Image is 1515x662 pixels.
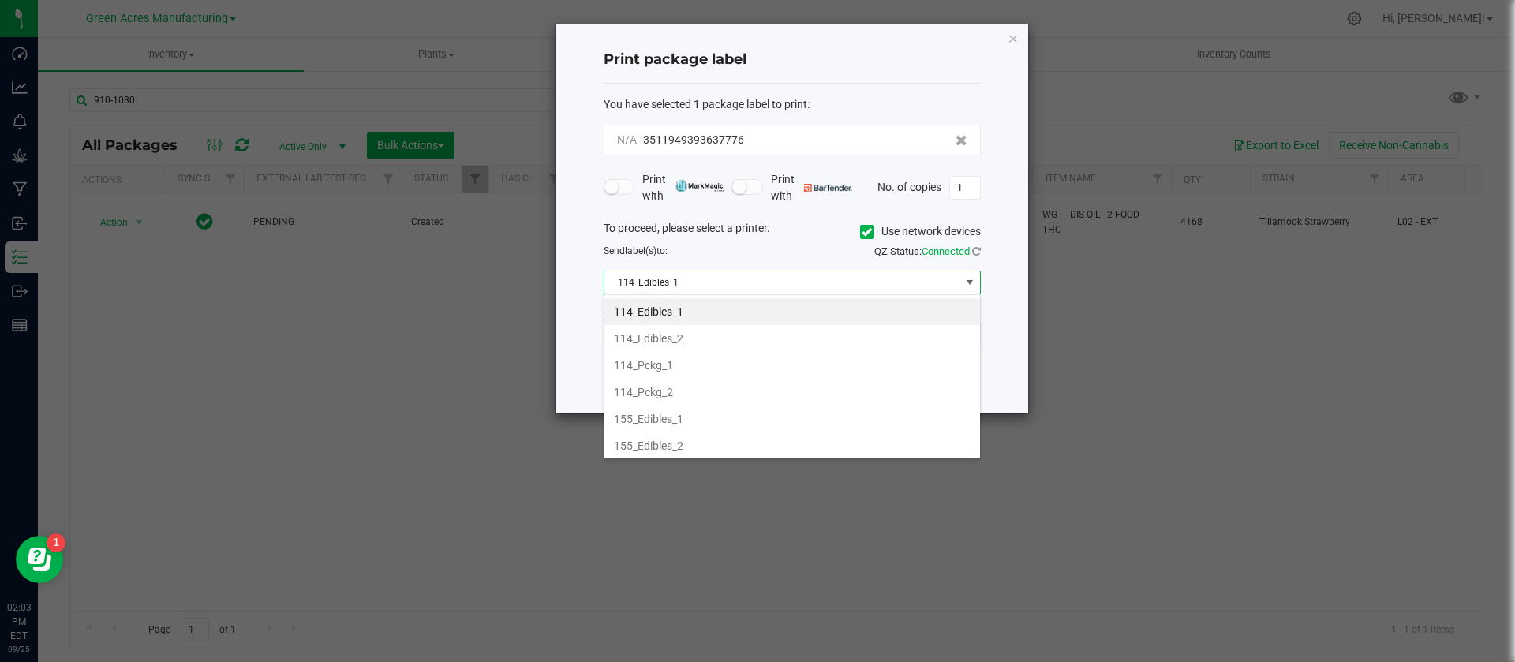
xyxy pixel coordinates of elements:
span: 3511949393637776 [643,133,744,146]
li: 114_Edibles_1 [604,298,980,325]
span: Send to: [604,245,668,256]
img: mark_magic_cybra.png [675,180,724,192]
li: 155_Edibles_2 [604,432,980,459]
iframe: Resource center unread badge [47,533,65,552]
span: Print with [642,171,724,204]
span: Print with [771,171,852,204]
img: bartender.png [804,184,852,192]
span: N/A [617,133,637,146]
span: QZ Status: [874,245,981,257]
div: Select a label template. [592,306,993,323]
iframe: Resource center [16,536,63,583]
li: 114_Pckg_1 [604,352,980,379]
li: 114_Edibles_2 [604,325,980,352]
span: You have selected 1 package label to print [604,98,807,110]
span: label(s) [625,245,656,256]
label: Use network devices [860,223,981,240]
li: 114_Pckg_2 [604,379,980,406]
span: No. of copies [877,180,941,193]
div: : [604,96,981,113]
div: To proceed, please select a printer. [592,220,993,244]
span: Connected [922,245,970,257]
span: 114_Edibles_1 [604,271,960,294]
h4: Print package label [604,50,981,70]
li: 155_Edibles_1 [604,406,980,432]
